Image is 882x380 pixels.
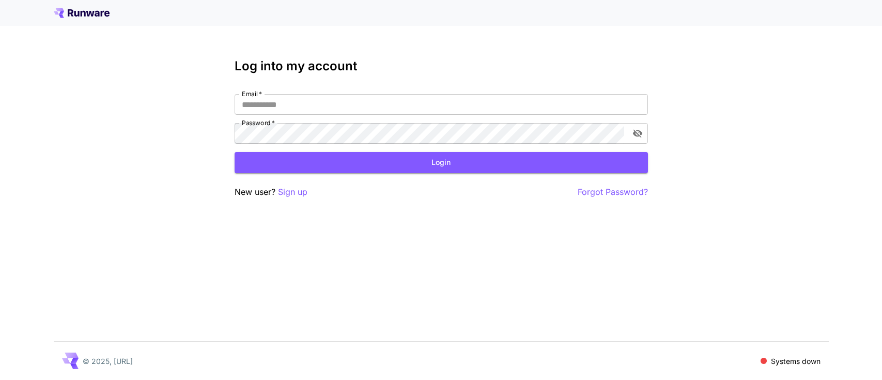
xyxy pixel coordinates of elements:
[235,59,648,73] h3: Log into my account
[628,124,647,143] button: toggle password visibility
[242,89,262,98] label: Email
[235,186,307,199] p: New user?
[278,186,307,199] button: Sign up
[771,356,821,367] p: Systems down
[235,152,648,173] button: Login
[242,118,275,127] label: Password
[83,356,133,367] p: © 2025, [URL]
[578,186,648,199] button: Forgot Password?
